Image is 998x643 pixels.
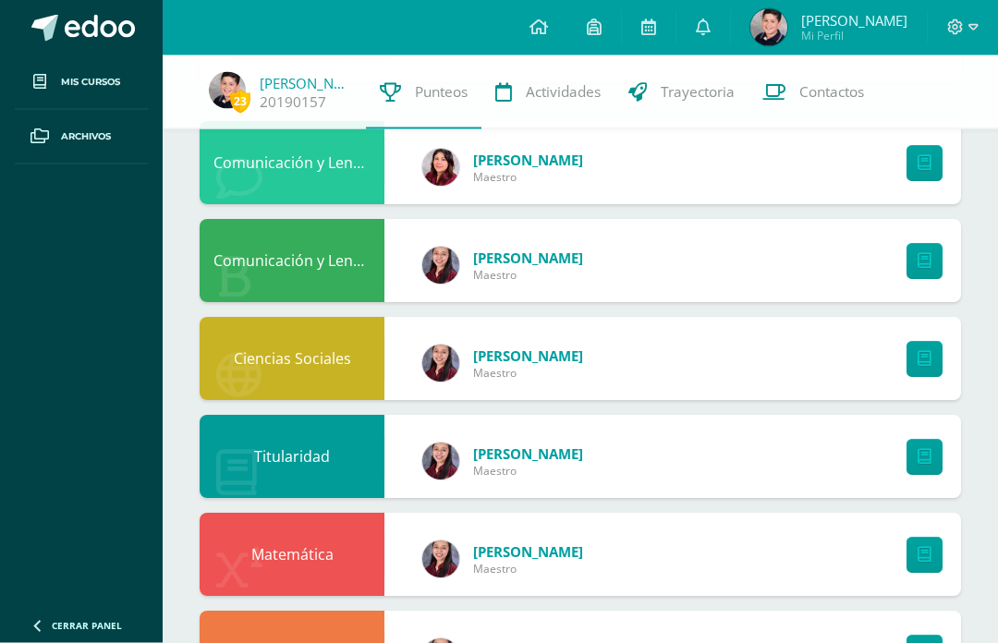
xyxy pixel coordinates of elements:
[481,55,615,129] a: Actividades
[422,248,459,285] img: 5d3f87f6650fdbda4904ca6dbcf1978c.png
[200,514,384,597] div: Matemática
[748,55,878,129] a: Contactos
[473,268,583,284] span: Maestro
[200,318,384,401] div: Ciencias Sociales
[473,249,583,268] span: [PERSON_NAME]
[422,443,459,480] img: 5d3f87f6650fdbda4904ca6dbcf1978c.png
[473,562,583,577] span: Maestro
[615,55,748,129] a: Trayectoria
[61,129,111,144] span: Archivos
[200,122,384,205] div: Comunicación y Lenguaje,Idioma Extranjero,Inglés
[526,82,601,102] span: Actividades
[473,464,583,479] span: Maestro
[366,55,481,129] a: Punteos
[260,92,326,112] a: 20190157
[473,170,583,186] span: Maestro
[200,220,384,303] div: Comunicación y Lenguaje,Idioma Español
[15,55,148,110] a: Mis cursos
[473,152,583,170] span: [PERSON_NAME]
[260,74,352,92] a: [PERSON_NAME]
[422,541,459,578] img: 5d3f87f6650fdbda4904ca6dbcf1978c.png
[801,28,907,43] span: Mi Perfil
[801,11,907,30] span: [PERSON_NAME]
[52,619,122,632] span: Cerrar panel
[200,416,384,499] div: Titularidad
[473,543,583,562] span: [PERSON_NAME]
[230,90,250,113] span: 23
[209,72,246,109] img: a27f8f0c0691a3362a7c1e8b5c806693.png
[61,75,120,90] span: Mis cursos
[661,82,735,102] span: Trayectoria
[422,150,459,187] img: c17dc0044ff73e6528ee1a0ac52c8e58.png
[750,9,787,46] img: a27f8f0c0691a3362a7c1e8b5c806693.png
[422,346,459,382] img: 5d3f87f6650fdbda4904ca6dbcf1978c.png
[473,347,583,366] span: [PERSON_NAME]
[15,110,148,164] a: Archivos
[415,82,468,102] span: Punteos
[473,366,583,382] span: Maestro
[799,82,864,102] span: Contactos
[473,445,583,464] span: [PERSON_NAME]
